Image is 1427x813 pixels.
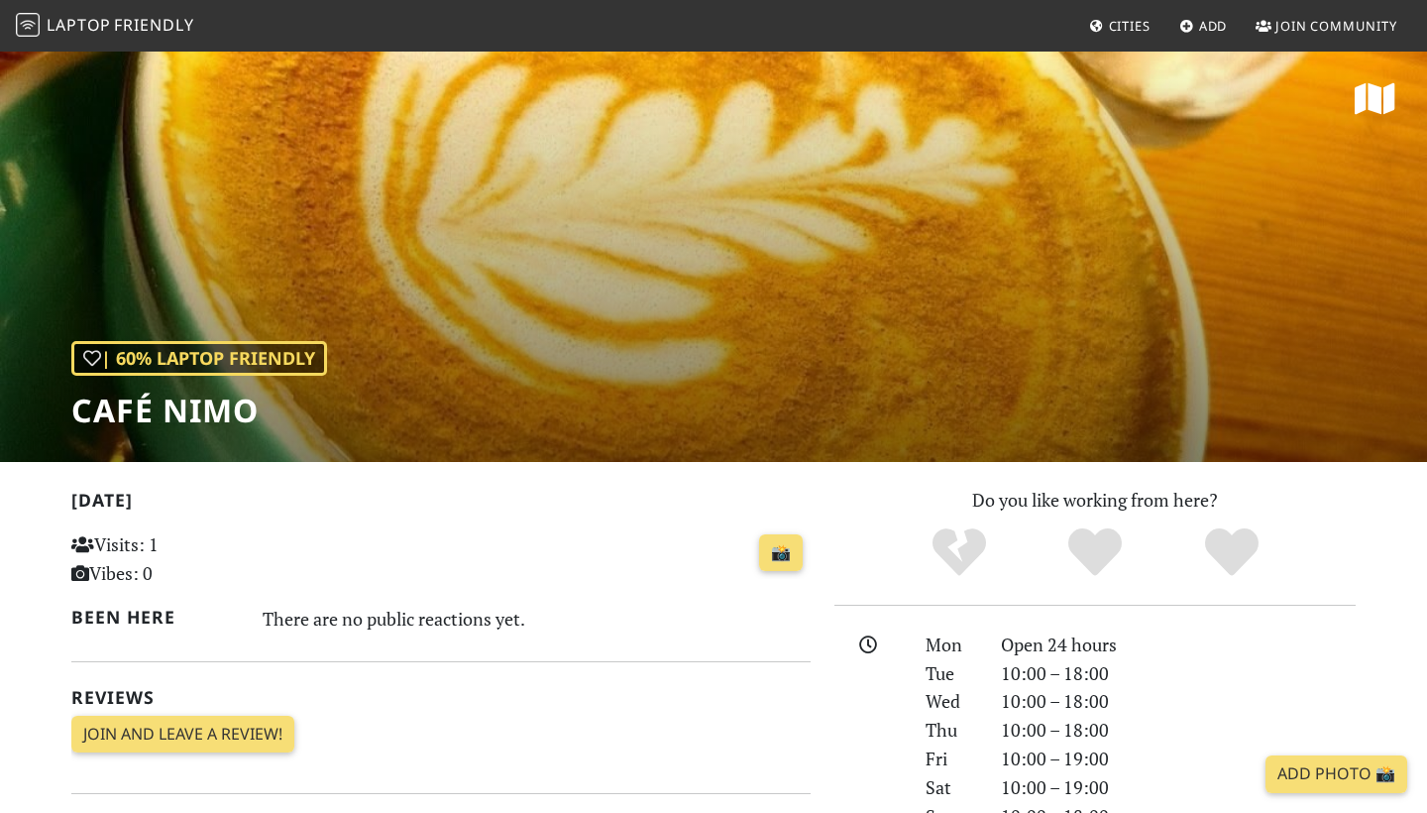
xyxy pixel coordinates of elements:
div: 10:00 – 18:00 [989,716,1368,745]
h1: Café NiMo [71,392,327,429]
div: No [891,525,1028,580]
h2: Been here [71,607,239,628]
p: Do you like working from here? [834,486,1356,515]
div: Wed [914,687,989,716]
div: Definitely! [1163,525,1300,580]
div: Tue [914,659,989,688]
a: Cities [1081,8,1158,44]
a: Join Community [1248,8,1405,44]
div: Fri [914,745,989,773]
h2: Reviews [71,687,811,708]
div: Open 24 hours [989,631,1368,659]
a: Join and leave a review! [71,716,294,754]
div: Thu [914,716,989,745]
div: | 60% Laptop Friendly [71,341,327,376]
div: 10:00 – 18:00 [989,659,1368,688]
a: LaptopFriendly LaptopFriendly [16,9,194,44]
div: Sat [914,773,989,802]
h2: [DATE] [71,490,811,519]
span: Cities [1109,17,1151,35]
div: There are no public reactions yet. [263,603,812,635]
a: 📸 [759,534,803,572]
span: Add [1199,17,1228,35]
span: Join Community [1275,17,1397,35]
p: Visits: 1 Vibes: 0 [71,530,302,588]
div: Yes [1027,525,1163,580]
a: Add [1171,8,1236,44]
span: Friendly [114,14,193,36]
span: Laptop [47,14,111,36]
div: 10:00 – 19:00 [989,745,1368,773]
div: 10:00 – 18:00 [989,687,1368,716]
a: Add Photo 📸 [1265,755,1407,793]
div: 10:00 – 19:00 [989,773,1368,802]
div: Mon [914,631,989,659]
img: LaptopFriendly [16,13,40,37]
